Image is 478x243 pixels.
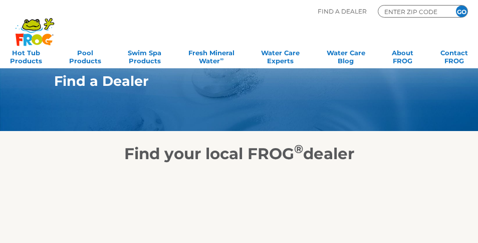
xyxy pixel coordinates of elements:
[456,6,467,17] input: GO
[54,73,399,89] h1: Find a Dealer
[10,5,60,46] img: Frog Products Logo
[392,46,413,66] a: AboutFROG
[69,46,101,66] a: PoolProducts
[220,56,223,62] sup: ∞
[128,46,161,66] a: Swim SpaProducts
[10,46,42,66] a: Hot TubProducts
[327,46,365,66] a: Water CareBlog
[318,5,367,18] p: Find A Dealer
[440,46,468,66] a: ContactFROG
[383,7,443,16] input: Zip Code Form
[39,144,439,163] h2: Find your local FROG dealer
[188,46,234,66] a: Fresh MineralWater∞
[261,46,300,66] a: Water CareExperts
[294,142,303,156] sup: ®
